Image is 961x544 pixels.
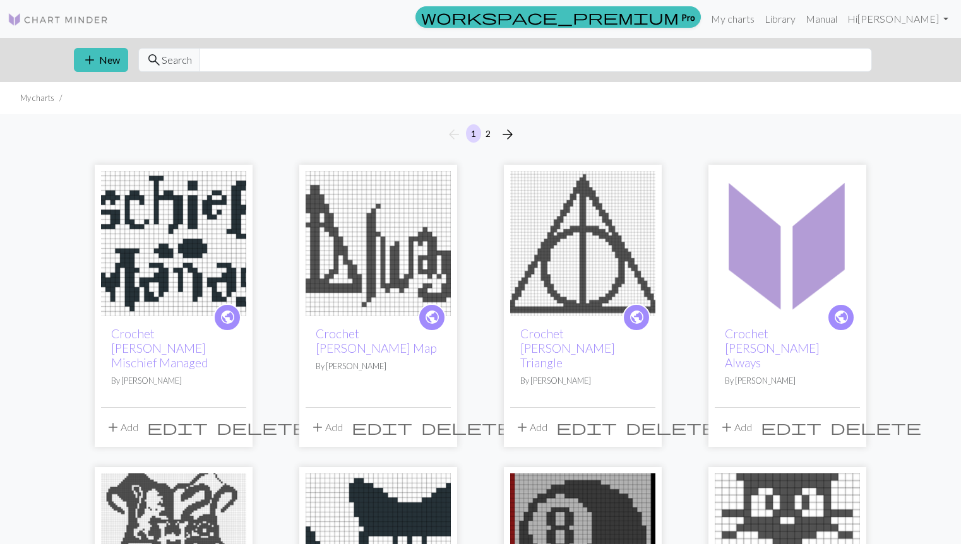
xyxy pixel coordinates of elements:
a: Library [760,6,801,32]
i: Edit [761,420,821,435]
img: Crochet Harry Potter Mischief Managed [101,171,246,316]
span: edit [147,418,208,436]
i: Edit [352,420,412,435]
span: delete [421,418,512,436]
span: edit [761,418,821,436]
span: public [424,307,440,327]
a: Crochet [PERSON_NAME] Map [316,326,437,355]
span: Search [162,52,192,68]
img: Logo [8,12,109,27]
i: public [833,305,849,330]
a: Manual [801,6,842,32]
a: Crochet [PERSON_NAME] Always [725,326,820,370]
button: Delete [621,415,721,439]
a: Crochet Harry Potter Triangle [510,236,655,248]
span: public [833,307,849,327]
i: public [424,305,440,330]
a: Crochet Harry Potter Mischief Managed [101,236,246,248]
img: Crochet Harry Potter Map [306,171,451,316]
i: Edit [147,420,208,435]
img: Crochet Harry Potter Triangle [510,171,655,316]
span: delete [830,418,921,436]
button: Edit [756,415,826,439]
li: My charts [20,92,54,104]
a: Crochet Harry Potter Always [715,236,860,248]
span: arrow_forward [500,126,515,143]
button: Add [306,415,347,439]
button: Edit [552,415,621,439]
a: public [418,304,446,331]
p: By [PERSON_NAME] [725,375,850,387]
a: Crochet [PERSON_NAME] Mischief Managed [111,326,208,370]
button: Add [101,415,143,439]
span: edit [352,418,412,436]
button: 2 [480,124,496,143]
button: Edit [143,415,212,439]
span: delete [626,418,717,436]
span: edit [556,418,617,436]
span: add [515,418,530,436]
a: Crochet [PERSON_NAME] Triangle [520,326,615,370]
a: public [623,304,650,331]
span: public [220,307,236,327]
button: 1 [466,124,481,143]
span: delete [217,418,307,436]
button: Add [715,415,756,439]
span: add [105,418,121,436]
button: Add [510,415,552,439]
button: Delete [212,415,312,439]
i: Edit [556,420,617,435]
span: workspace_premium [421,8,679,26]
span: search [146,51,162,69]
a: Pro [415,6,701,28]
span: add [719,418,734,436]
a: public [213,304,241,331]
a: My charts [706,6,760,32]
p: By [PERSON_NAME] [520,375,645,387]
a: Hi[PERSON_NAME] [842,6,953,32]
button: New [74,48,128,72]
button: Delete [417,415,516,439]
img: Crochet Harry Potter Always [715,171,860,316]
span: add [310,418,325,436]
i: Next [500,127,515,142]
button: Delete [826,415,926,439]
span: public [629,307,645,327]
i: public [220,305,236,330]
button: Edit [347,415,417,439]
i: public [629,305,645,330]
p: By [PERSON_NAME] [316,360,441,372]
button: Next [495,124,520,145]
a: Crochet Harry Potter Map [306,236,451,248]
span: add [82,51,97,69]
p: By [PERSON_NAME] [111,375,236,387]
a: public [827,304,855,331]
nav: Page navigation [441,124,520,145]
